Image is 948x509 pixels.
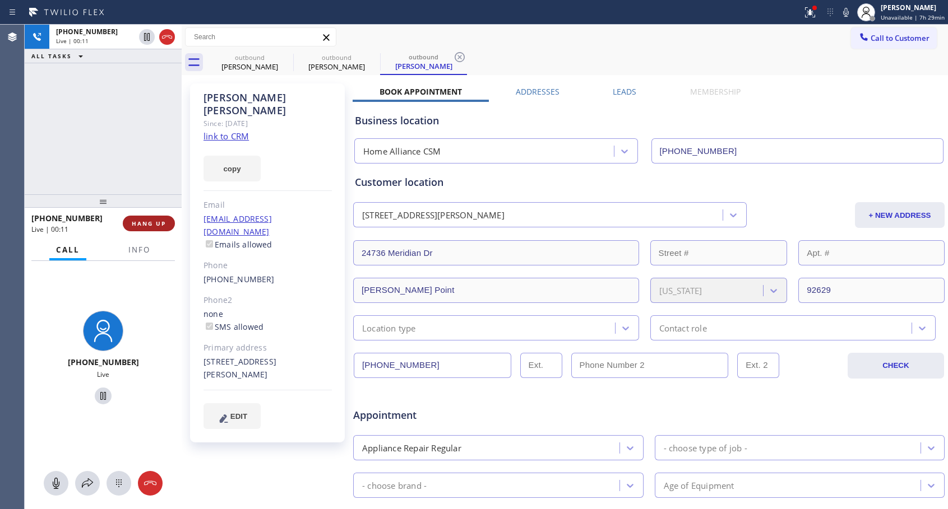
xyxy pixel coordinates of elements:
input: Street # [650,240,788,265]
label: Membership [690,86,741,97]
button: HANG UP [123,216,175,231]
div: Phone [204,259,332,272]
label: Book Appointment [380,86,462,97]
div: Email [204,199,332,212]
button: Mute [44,471,68,496]
span: Unavailable | 7h 29min [881,13,945,21]
div: [PERSON_NAME] [207,62,292,72]
span: ALL TASKS [31,52,72,60]
button: EDIT [204,403,261,429]
button: Hang up [138,471,163,496]
div: [PERSON_NAME] [294,62,379,72]
input: City [353,278,639,303]
label: Leads [613,86,636,97]
input: Ext. 2 [737,353,779,378]
span: EDIT [230,412,247,421]
button: Call to Customer [851,27,937,49]
input: Phone Number [354,353,511,378]
div: [PERSON_NAME] [881,3,945,12]
div: [STREET_ADDRESS][PERSON_NAME] [204,356,332,381]
button: + NEW ADDRESS [855,202,945,228]
div: Appliance Repair Regular [362,441,461,454]
button: Info [122,239,157,261]
input: Emails allowed [206,240,213,248]
div: - choose brand - [362,479,427,492]
button: Open directory [75,471,100,496]
button: Hold Customer [95,387,112,404]
div: Home Alliance CSM [363,145,441,158]
div: Customer location [355,175,943,190]
span: [PHONE_NUMBER] [68,357,139,367]
span: Live | 00:11 [31,225,68,234]
button: Open dialpad [107,471,131,496]
input: ZIP [798,278,945,303]
span: Call to Customer [871,33,929,43]
label: Addresses [516,86,559,97]
input: Address [353,240,639,265]
div: Contact role [659,321,707,334]
span: Appointment [353,408,549,423]
button: Call [49,239,86,261]
div: Business location [355,113,943,128]
a: [PHONE_NUMBER] [204,274,275,284]
div: Nishea Gupta [207,50,292,75]
span: Live [97,370,109,379]
input: Apt. # [798,240,945,265]
a: link to CRM [204,130,249,142]
div: Primary address [204,342,332,354]
div: [STREET_ADDRESS][PERSON_NAME] [362,209,505,222]
span: Call [56,245,80,255]
input: SMS allowed [206,323,213,330]
label: SMS allowed [204,321,263,332]
span: HANG UP [132,220,166,227]
button: copy [204,156,261,181]
button: Mute [838,4,854,20]
button: Hang up [159,29,175,45]
div: outbound [207,53,292,62]
div: Since: [DATE] [204,117,332,130]
div: none [204,308,332,334]
input: Search [186,28,336,46]
div: Location type [362,321,416,334]
input: Phone Number 2 [571,353,729,378]
div: outbound [381,53,466,61]
div: [PERSON_NAME] [PERSON_NAME] [204,91,332,117]
div: Age of Equipment [664,479,734,492]
div: [PERSON_NAME] [381,61,466,71]
label: Emails allowed [204,239,272,250]
div: Amy Franchek [381,50,466,74]
a: [EMAIL_ADDRESS][DOMAIN_NAME] [204,213,272,237]
div: outbound [294,53,379,62]
div: - choose type of job - [664,441,747,454]
button: CHECK [848,353,944,379]
input: Ext. [520,353,562,378]
div: Phone2 [204,294,332,307]
button: ALL TASKS [25,49,94,63]
span: Info [128,245,150,255]
span: [PHONE_NUMBER] [56,27,118,36]
div: Amy Franchek [294,50,379,75]
span: Live | 00:11 [56,37,89,45]
button: Hold Customer [139,29,155,45]
input: Phone Number [651,138,944,164]
span: [PHONE_NUMBER] [31,213,103,223]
